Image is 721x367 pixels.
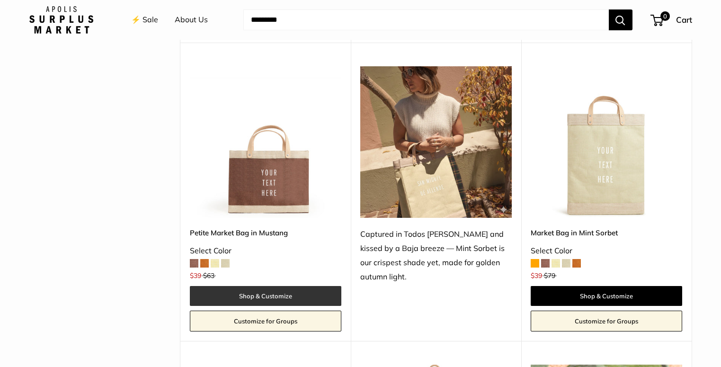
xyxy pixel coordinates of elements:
[190,271,201,280] span: $39
[360,66,512,218] img: Captured in Todos Santos and kissed by a Baja breeze — Mint Sorbet is our crispest shade yet, mad...
[609,9,632,30] button: Search
[360,227,512,284] div: Captured in Todos [PERSON_NAME] and kissed by a Baja breeze — Mint Sorbet is our crispest shade y...
[531,271,542,280] span: $39
[190,244,341,258] div: Select Color
[243,9,609,30] input: Search...
[29,6,93,34] img: Apolis: Surplus Market
[660,11,669,21] span: 0
[190,66,341,218] a: Petite Market Bag in MustangPetite Market Bag in Mustang
[531,244,682,258] div: Select Color
[131,13,158,27] a: ⚡️ Sale
[190,227,341,238] a: Petite Market Bag in Mustang
[203,271,214,280] span: $63
[531,66,682,218] img: Market Bag in Mint Sorbet
[175,13,208,27] a: About Us
[531,66,682,218] a: Market Bag in Mint SorbetMarket Bag in Mint Sorbet
[676,15,692,25] span: Cart
[531,311,682,331] a: Customize for Groups
[531,286,682,306] a: Shop & Customize
[190,311,341,331] a: Customize for Groups
[544,271,555,280] span: $79
[190,66,341,218] img: Petite Market Bag in Mustang
[190,286,341,306] a: Shop & Customize
[651,12,692,27] a: 0 Cart
[531,227,682,238] a: Market Bag in Mint Sorbet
